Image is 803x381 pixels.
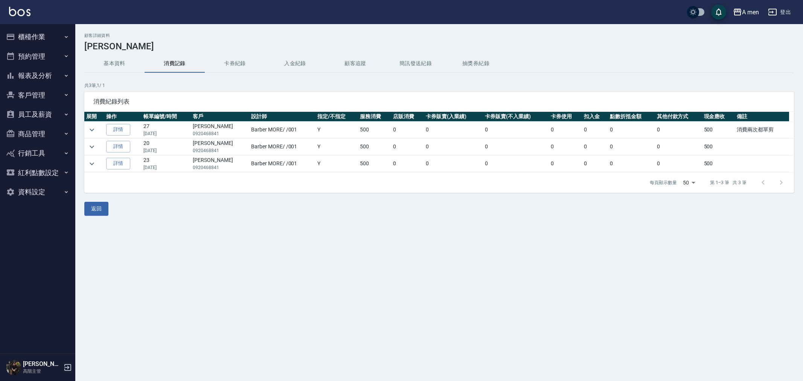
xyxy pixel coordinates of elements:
th: 帳單編號/時間 [142,112,191,122]
th: 設計師 [249,112,315,122]
td: [PERSON_NAME] [191,155,249,172]
button: 紅利點數設定 [3,163,72,183]
td: 0 [391,155,424,172]
td: 0 [655,122,702,138]
td: 20 [142,139,191,155]
td: 0 [483,139,549,155]
button: 抽獎券紀錄 [446,55,506,73]
button: expand row [86,158,98,169]
a: 詳情 [106,158,130,169]
td: [PERSON_NAME] [191,122,249,138]
button: 入金紀錄 [265,55,325,73]
td: 0 [391,139,424,155]
td: 0 [424,155,483,172]
th: 卡券販賣(入業績) [424,112,483,122]
div: A men [742,8,759,17]
td: 0 [549,155,582,172]
td: 500 [702,155,735,172]
img: Logo [9,7,30,16]
button: expand row [86,124,98,136]
button: 消費記錄 [145,55,205,73]
td: Y [315,122,358,138]
p: [DATE] [143,164,189,171]
td: 0 [608,155,655,172]
td: [PERSON_NAME] [191,139,249,155]
td: 500 [702,139,735,155]
p: 0920468841 [193,130,247,137]
p: 0920468841 [193,147,247,154]
td: 500 [358,155,391,172]
td: 0 [424,122,483,138]
button: A men [730,5,762,20]
button: 卡券紀錄 [205,55,265,73]
th: 操作 [104,112,142,122]
button: 資料設定 [3,182,72,202]
th: 卡券販賣(不入業績) [483,112,549,122]
td: Barber MORE / /001 [249,155,315,172]
td: 0 [483,122,549,138]
a: 詳情 [106,141,130,152]
td: Barber MORE / /001 [249,122,315,138]
button: 返回 [84,202,108,216]
td: 0 [483,155,549,172]
p: 高階主管 [23,368,61,375]
td: 500 [358,139,391,155]
p: 每頁顯示數量 [650,179,677,186]
p: [DATE] [143,130,189,137]
td: 0 [424,139,483,155]
button: 員工及薪資 [3,105,72,124]
span: 消費紀錄列表 [93,98,785,105]
th: 其他付款方式 [655,112,702,122]
th: 指定/不指定 [315,112,358,122]
img: Person [6,360,21,375]
th: 店販消費 [391,112,424,122]
td: 0 [549,122,582,138]
button: save [711,5,726,20]
button: 櫃檯作業 [3,27,72,47]
div: 50 [680,172,698,193]
button: 預約管理 [3,47,72,66]
th: 現金應收 [702,112,735,122]
button: 報表及分析 [3,66,72,85]
p: 共 3 筆, 1 / 1 [84,82,794,89]
td: 0 [549,139,582,155]
td: Barber MORE / /001 [249,139,315,155]
p: [DATE] [143,147,189,154]
button: 基本資料 [84,55,145,73]
td: 0 [608,139,655,155]
td: Y [315,139,358,155]
th: 扣入金 [582,112,608,122]
button: 登出 [765,5,794,19]
button: expand row [86,141,98,152]
td: 27 [142,122,191,138]
button: 簡訊發送紀錄 [386,55,446,73]
h2: 顧客詳細資料 [84,33,794,38]
td: 23 [142,155,191,172]
button: 商品管理 [3,124,72,144]
button: 行銷工具 [3,143,72,163]
th: 備註 [735,112,789,122]
th: 卡券使用 [549,112,582,122]
td: 消費兩次都單剪 [735,122,789,138]
td: 500 [358,122,391,138]
td: Y [315,155,358,172]
th: 服務消費 [358,112,391,122]
td: 0 [655,139,702,155]
h5: [PERSON_NAME] [23,360,61,368]
button: 顧客追蹤 [325,55,386,73]
th: 客戶 [191,112,249,122]
td: 0 [391,122,424,138]
td: 0 [582,139,608,155]
th: 點數折抵金額 [608,112,655,122]
h3: [PERSON_NAME] [84,41,794,52]
td: 0 [582,155,608,172]
td: 0 [608,122,655,138]
a: 詳情 [106,124,130,136]
p: 第 1–3 筆 共 3 筆 [710,179,747,186]
td: 500 [702,122,735,138]
th: 展開 [84,112,104,122]
button: 客戶管理 [3,85,72,105]
td: 0 [582,122,608,138]
td: 0 [655,155,702,172]
p: 0920468841 [193,164,247,171]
